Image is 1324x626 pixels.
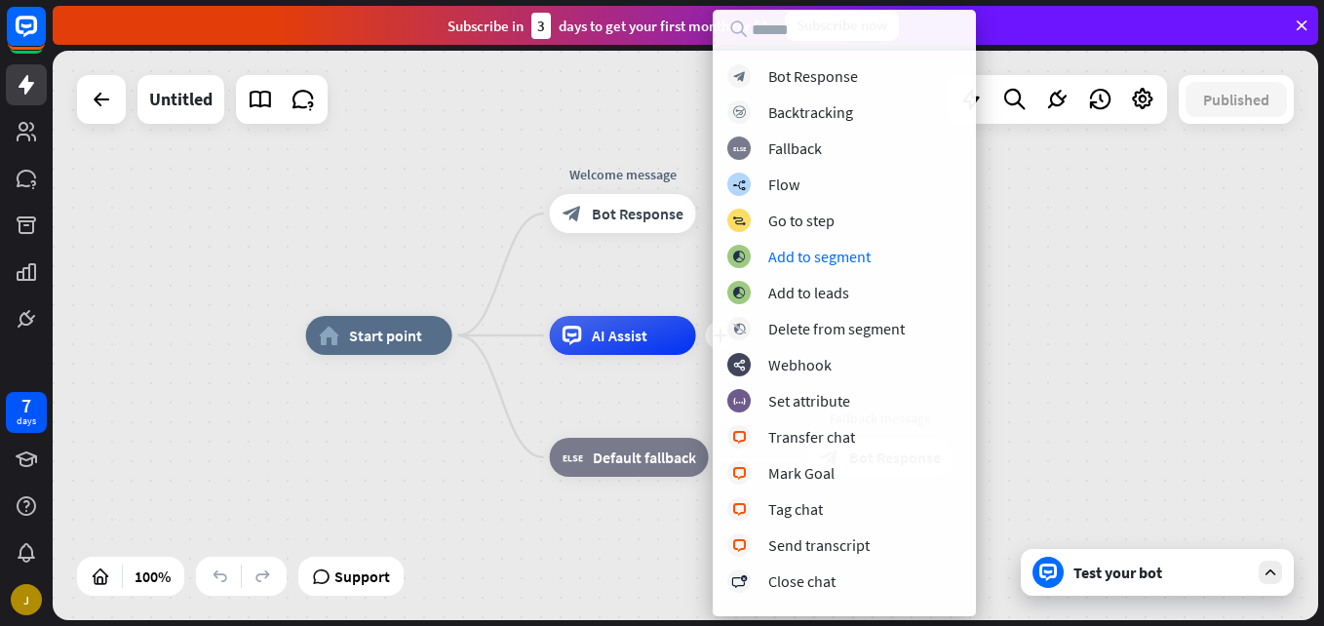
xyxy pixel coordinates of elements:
a: 7 days [6,392,47,433]
div: Go to step [768,211,835,230]
i: block_livechat [732,539,747,552]
div: Subscribe in days to get your first month for $1 [448,13,769,39]
i: block_goto [732,215,746,227]
div: 100% [129,561,176,592]
span: Bot Response [592,204,683,223]
div: Untitled [149,75,213,124]
div: Delete from segment [768,319,905,338]
i: block_livechat [732,503,747,516]
div: days [17,414,36,428]
div: Bot Response [768,66,858,86]
i: block_fallback [563,448,583,467]
div: Fallback [768,138,822,158]
span: Start point [349,326,422,345]
div: Webhook [768,355,832,374]
i: block_livechat [732,467,747,480]
i: webhooks [733,359,746,372]
i: block_fallback [733,142,746,155]
div: Test your bot [1073,563,1249,582]
div: Mark Goal [768,463,835,483]
span: Default fallback [593,448,696,467]
div: Welcome message [535,165,711,184]
div: Send transcript [768,535,870,555]
button: Published [1186,82,1287,117]
i: block_set_attribute [733,395,746,408]
span: Support [334,561,390,592]
i: block_add_to_segment [732,251,746,263]
div: Close chat [768,571,836,591]
div: J [11,584,42,615]
i: block_livechat [732,431,747,444]
i: block_bot_response [563,204,582,223]
i: home_2 [319,326,339,345]
i: block_delete_from_segment [733,323,746,335]
div: Tag chat [768,499,823,519]
i: block_add_to_segment [732,287,746,299]
div: Backtracking [768,102,853,122]
div: Set attribute [768,391,850,411]
span: AI Assist [592,326,647,345]
i: block_backtracking [733,106,746,119]
div: 7 [21,397,31,414]
i: block_bot_response [733,70,746,83]
i: block_close_chat [731,575,747,588]
div: Transfer chat [768,427,855,447]
i: builder_tree [732,178,746,191]
div: Add to segment [768,247,871,266]
button: Open LiveChat chat widget [16,8,74,66]
div: 3 [531,13,551,39]
div: Add to leads [768,283,849,302]
div: Flow [768,175,799,194]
